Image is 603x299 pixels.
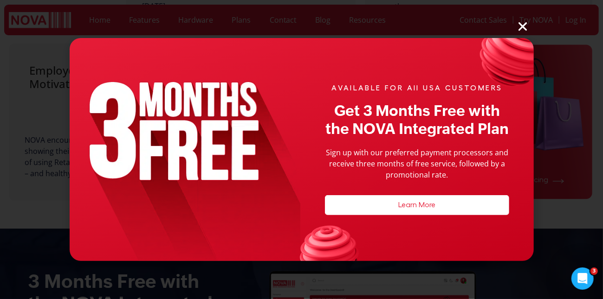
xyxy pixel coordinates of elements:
[517,20,534,32] a: Close
[331,84,502,93] h2: AVAILABLE FOR All USA CUSTOMERS
[325,102,509,138] h2: Get 3 Months Free with the NOVA Integrated Plan
[325,147,509,180] p: Sign up with our preferred payment processors and receive three months of free service, followed ...
[398,201,435,209] a: Learn More
[590,267,598,275] span: 3
[571,267,594,290] iframe: Intercom live chat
